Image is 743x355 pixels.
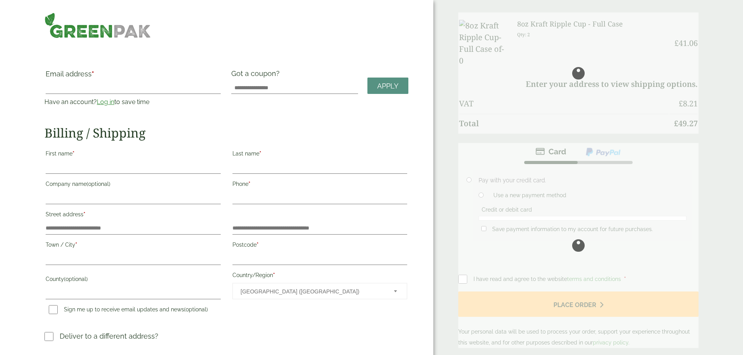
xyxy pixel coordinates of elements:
[75,242,77,248] abbr: required
[46,306,211,315] label: Sign me up to receive email updates and news
[46,274,220,287] label: County
[46,209,220,222] label: Street address
[257,242,259,248] abbr: required
[46,148,220,161] label: First name
[241,283,383,300] span: United Kingdom (UK)
[64,276,88,282] span: (optional)
[259,150,261,157] abbr: required
[248,181,250,187] abbr: required
[184,306,208,313] span: (optional)
[83,211,85,217] abbr: required
[44,97,222,107] p: Have an account? to save time
[367,78,408,94] a: Apply
[231,69,283,81] label: Got a coupon?
[232,270,407,283] label: Country/Region
[46,239,220,253] label: Town / City
[87,181,110,187] span: (optional)
[377,82,399,90] span: Apply
[97,98,114,106] a: Log in
[46,178,220,192] label: Company name
[232,239,407,253] label: Postcode
[73,150,74,157] abbr: required
[232,148,407,161] label: Last name
[92,70,94,78] abbr: required
[273,272,275,278] abbr: required
[49,305,58,314] input: Sign me up to receive email updates and news(optional)
[44,125,408,140] h2: Billing / Shipping
[46,71,220,81] label: Email address
[232,283,407,299] span: Country/Region
[232,178,407,192] label: Phone
[44,12,151,38] img: GreenPak Supplies
[60,331,158,341] p: Deliver to a different address?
